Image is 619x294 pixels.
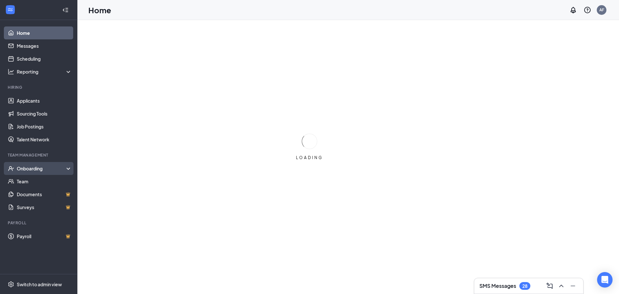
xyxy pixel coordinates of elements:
[17,133,72,146] a: Talent Network
[17,107,72,120] a: Sourcing Tools
[17,230,72,243] a: PayrollCrown
[7,6,14,13] svg: WorkstreamLogo
[597,272,613,288] div: Open Intercom Messenger
[545,281,555,291] button: ComposeMessage
[17,188,72,201] a: DocumentsCrown
[17,120,72,133] a: Job Postings
[17,175,72,188] a: Team
[599,7,604,13] div: AF
[17,26,72,39] a: Home
[584,6,591,14] svg: QuestionInfo
[17,165,66,172] div: Onboarding
[293,155,326,160] div: LOADING
[557,282,565,290] svg: ChevronUp
[569,282,577,290] svg: Minimize
[8,68,14,75] svg: Analysis
[522,283,527,289] div: 28
[568,281,578,291] button: Minimize
[8,85,71,90] div: Hiring
[8,152,71,158] div: Team Management
[88,5,111,15] h1: Home
[17,281,62,288] div: Switch to admin view
[8,165,14,172] svg: UserCheck
[479,282,516,289] h3: SMS Messages
[17,94,72,107] a: Applicants
[8,220,71,226] div: Payroll
[569,6,577,14] svg: Notifications
[17,39,72,52] a: Messages
[8,281,14,288] svg: Settings
[556,281,566,291] button: ChevronUp
[546,282,554,290] svg: ComposeMessage
[17,68,72,75] div: Reporting
[17,201,72,214] a: SurveysCrown
[17,52,72,65] a: Scheduling
[62,7,69,13] svg: Collapse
